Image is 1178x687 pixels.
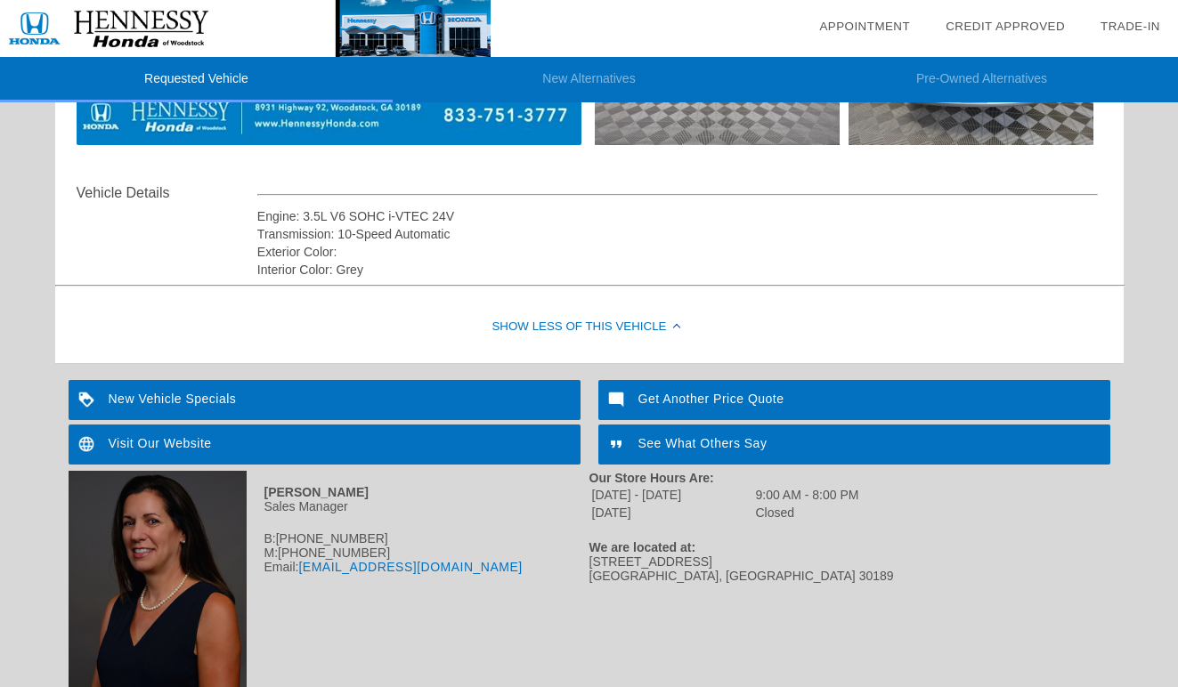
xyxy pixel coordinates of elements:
div: M: [69,546,589,560]
td: [DATE] - [DATE] [591,487,753,503]
div: Sales Manager [69,499,589,513]
a: Visit Our Website [69,424,581,465]
td: [DATE] [591,505,753,521]
strong: Our Store Hours Are: [589,471,714,485]
div: Show Less of this Vehicle [55,292,1124,363]
img: ic_mode_comment_white_24dp_2x.png [598,380,638,420]
a: Credit Approved [946,20,1065,33]
a: Trade-In [1101,20,1160,33]
a: [EMAIL_ADDRESS][DOMAIN_NAME] [298,560,522,574]
img: ic_language_white_24dp_2x.png [69,424,109,465]
img: ic_loyalty_white_24dp_2x.png [69,380,109,420]
a: Appointment [819,20,910,33]
div: Interior Color: Grey [257,261,1099,279]
strong: We are located at: [589,540,696,554]
li: Pre-Owned Alternatives [785,57,1178,102]
td: 9:00 AM - 8:00 PM [755,487,860,503]
div: Engine: 3.5L V6 SOHC i-VTEC 24V [257,207,1099,225]
a: Get Another Price Quote [598,380,1110,420]
span: [PHONE_NUMBER] [278,546,390,560]
div: Transmission: 10-Speed Automatic [257,225,1099,243]
a: New Vehicle Specials [69,380,581,420]
a: See What Others Say [598,424,1110,465]
td: Closed [755,505,860,521]
div: Vehicle Details [77,182,257,204]
li: New Alternatives [393,57,785,102]
div: Exterior Color: [257,243,1099,261]
span: [PHONE_NUMBER] [276,531,388,546]
strong: [PERSON_NAME] [264,485,369,499]
div: B: [69,531,589,546]
img: ic_format_quote_white_24dp_2x.png [598,424,638,465]
div: [STREET_ADDRESS] [GEOGRAPHIC_DATA], [GEOGRAPHIC_DATA] 30189 [589,554,1110,583]
div: Email: [69,560,589,574]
